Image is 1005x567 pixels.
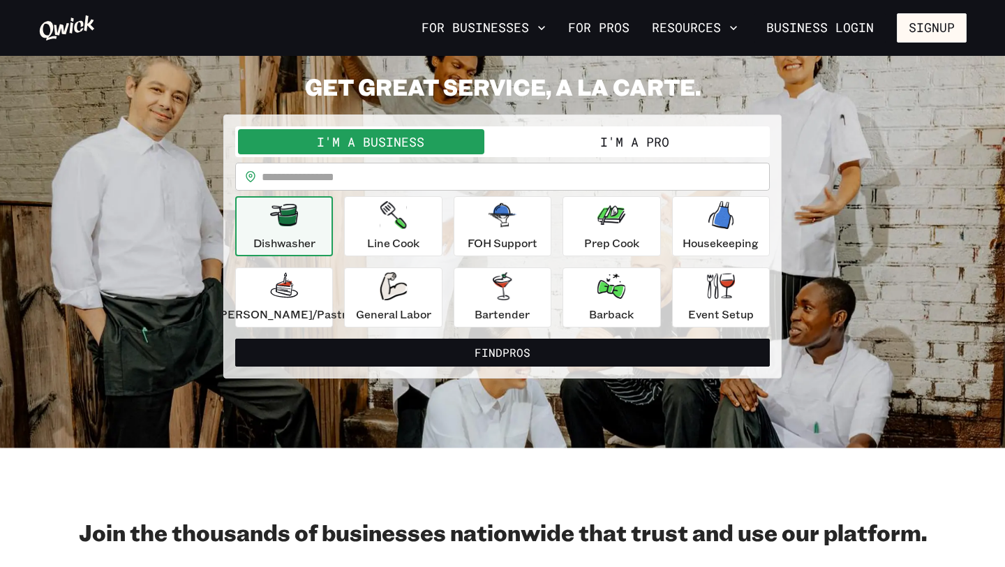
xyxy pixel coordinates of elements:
[672,267,770,327] button: Event Setup
[589,306,634,323] p: Barback
[683,235,759,251] p: Housekeeping
[216,306,352,323] p: [PERSON_NAME]/Pastry
[344,267,442,327] button: General Labor
[897,13,967,43] button: Signup
[475,306,530,323] p: Bartender
[253,235,315,251] p: Dishwasher
[688,306,754,323] p: Event Setup
[235,196,333,256] button: Dishwasher
[235,267,333,327] button: [PERSON_NAME]/Pastry
[416,16,551,40] button: For Businesses
[367,235,419,251] p: Line Cook
[454,267,551,327] button: Bartender
[502,129,767,154] button: I'm a Pro
[754,13,886,43] a: Business Login
[235,339,770,367] button: FindPros
[563,267,660,327] button: Barback
[223,73,782,101] h2: GET GREAT SERVICE, A LA CARTE.
[646,16,743,40] button: Resources
[454,196,551,256] button: FOH Support
[563,16,635,40] a: For Pros
[344,196,442,256] button: Line Cook
[672,196,770,256] button: Housekeeping
[563,196,660,256] button: Prep Cook
[584,235,639,251] p: Prep Cook
[238,129,502,154] button: I'm a Business
[356,306,431,323] p: General Labor
[468,235,537,251] p: FOH Support
[38,518,967,546] h2: Join the thousands of businesses nationwide that trust and use our platform.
